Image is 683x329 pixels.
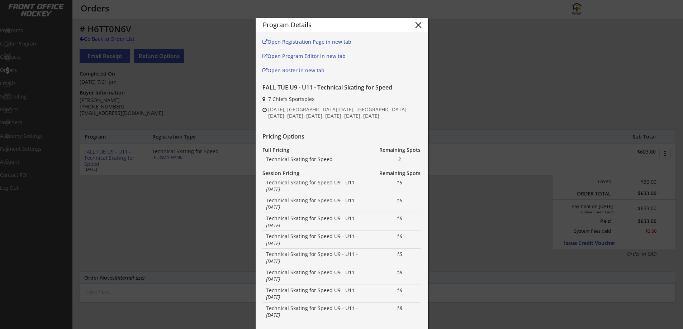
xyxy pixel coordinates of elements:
div: 16 [379,287,421,294]
div: Technical Skating for Speed U9 - U11 - [266,215,365,229]
div: Technical Skating for Speed [266,156,365,163]
div: Remaining Spots [379,170,421,177]
div: Technical Skating for Speed U9 - U11 - [266,269,365,283]
div: Technical Skating for Speed U9 - U11 - [266,251,365,265]
div: 7 Chiefs Sportsplex [268,96,420,103]
div: Pricing Options [262,132,420,140]
a: Open Registration Page in new tab [262,37,357,48]
em: [DATE] [266,222,280,229]
div: Technical Skating for Speed U9 - U11 - [266,197,365,211]
div: Open Roster in new tab [262,68,357,73]
div: Session Pricing [262,170,303,177]
em: [DATE] [266,276,280,282]
button: close [413,20,424,30]
div: 15 [379,179,421,186]
em: [DATE] [266,186,280,193]
div: Technical Skating for Speed U9 - U11 - [266,233,365,247]
div: 18 [379,305,421,312]
div: 16 [379,215,421,222]
div: Technical Skating for Speed U9 - U11 - [266,305,365,319]
div: 16 [379,233,421,240]
em: [DATE] [266,240,280,247]
div: Full Pricing [262,146,294,154]
div: FALL TUE U9 - U11 - Technical Skating for Speed [262,83,420,91]
a: Open Program Editor in new tab [262,52,357,62]
div: Remaining Spots [379,146,421,154]
em: [DATE] [266,294,280,300]
em: [DATE] [266,311,280,318]
div: Program Details [263,21,404,29]
div: Open Registration Page in new tab [262,39,357,44]
div: 3 [379,156,421,163]
div: 15 [379,251,421,258]
div: Open Program Editor in new tab [262,54,357,59]
div: Technical Skating for Speed U9 - U11 - [266,287,365,301]
div: 18 [379,269,421,276]
div: Technical Skating for Speed U9 - U11 - [266,179,365,193]
em: [DATE] [266,258,280,265]
div: 16 [379,197,421,204]
div: [DATE], [GEOGRAPHIC_DATA][DATE], [GEOGRAPHIC_DATA][DATE], [DATE], [DATE], [DATE], [DATE], [DATE] [268,106,421,119]
a: Open Roster in new tab [262,66,357,77]
em: [DATE] [266,204,280,211]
